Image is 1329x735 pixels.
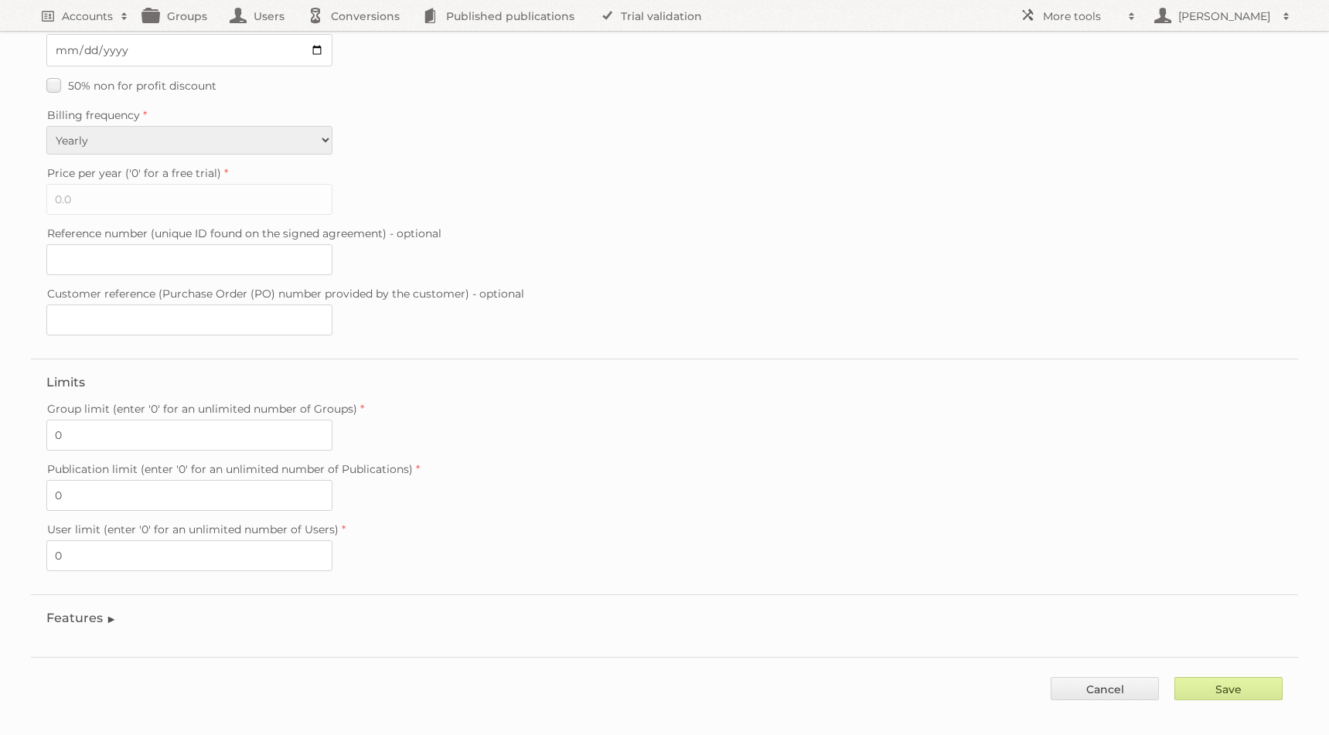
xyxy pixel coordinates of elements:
[47,287,524,301] span: Customer reference (Purchase Order (PO) number provided by the customer) - optional
[47,166,221,180] span: Price per year ('0' for a free trial)
[1174,677,1283,700] input: Save
[68,79,216,93] span: 50% non for profit discount
[1174,9,1275,24] h2: [PERSON_NAME]
[47,108,140,122] span: Billing frequency
[46,375,85,390] legend: Limits
[47,226,441,240] span: Reference number (unique ID found on the signed agreement) - optional
[47,522,339,536] span: User limit (enter '0' for an unlimited number of Users)
[1051,677,1159,700] a: Cancel
[47,462,413,476] span: Publication limit (enter '0' for an unlimited number of Publications)
[62,9,113,24] h2: Accounts
[1043,9,1120,24] h2: More tools
[47,402,357,416] span: Group limit (enter '0' for an unlimited number of Groups)
[46,611,117,625] legend: Features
